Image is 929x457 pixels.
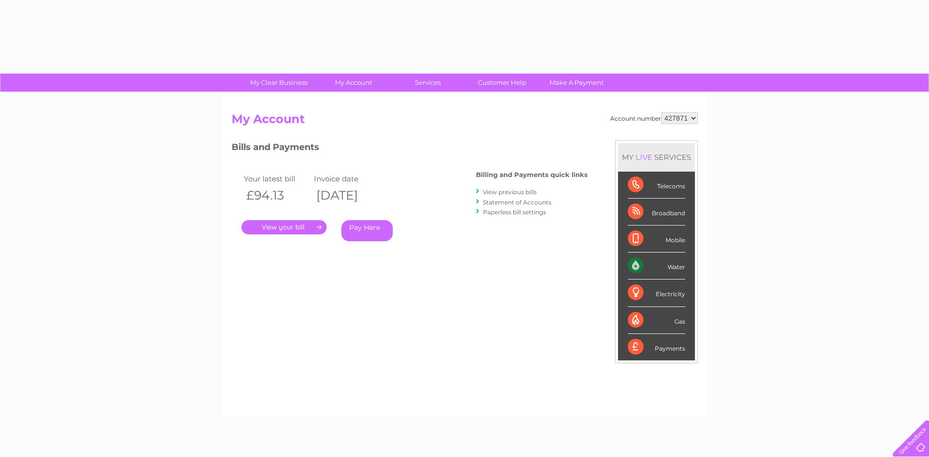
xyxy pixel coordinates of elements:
a: My Account [313,74,394,92]
div: Gas [628,307,685,334]
a: Statement of Accounts [483,199,551,206]
div: MY SERVICES [618,143,695,171]
th: £94.13 [241,185,312,205]
a: View previous bills [483,188,537,196]
a: Make A Payment [536,74,617,92]
a: . [241,220,327,234]
a: Pay Here [341,220,393,241]
th: [DATE] [311,185,382,205]
div: Broadband [628,199,685,226]
h4: Billing and Payments quick links [476,171,588,178]
td: Your latest bill [241,172,312,185]
div: Payments [628,334,685,360]
div: Electricity [628,279,685,306]
div: Account number [610,112,698,124]
a: Paperless bill settings [483,208,546,216]
div: Mobile [628,226,685,253]
h2: My Account [232,112,698,131]
div: LIVE [634,152,654,162]
td: Invoice date [311,172,382,185]
a: Customer Help [462,74,543,92]
a: My Clear Business [238,74,319,92]
h3: Bills and Payments [232,140,588,157]
a: Services [387,74,468,92]
div: Telecoms [628,172,685,199]
div: Water [628,253,685,279]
